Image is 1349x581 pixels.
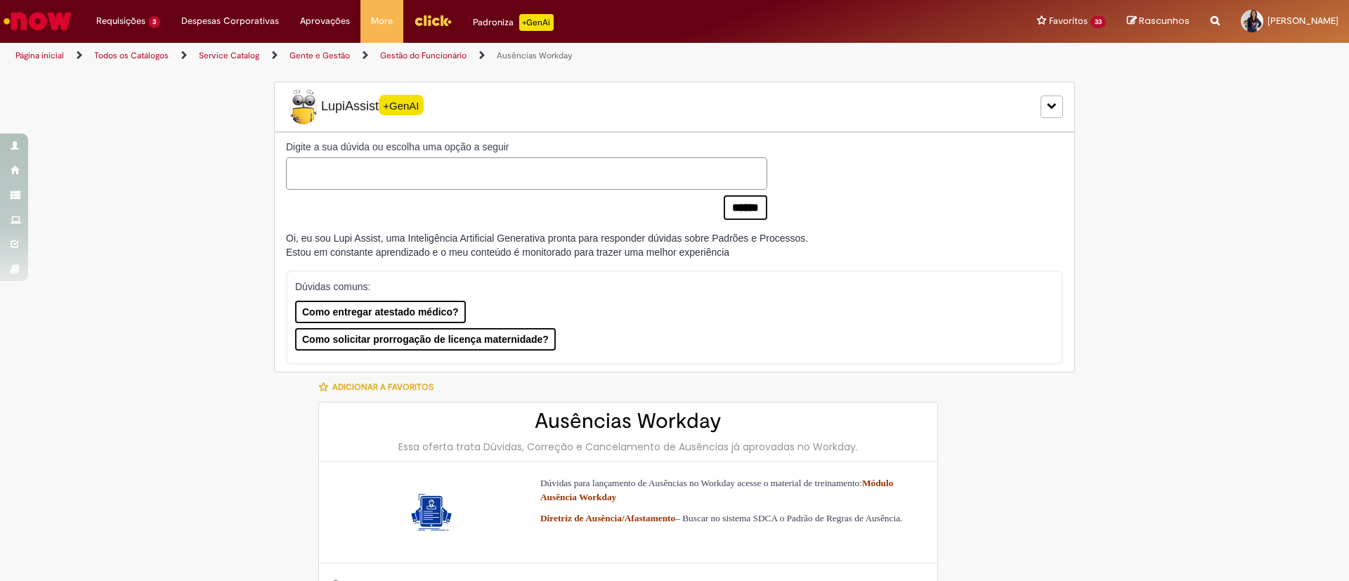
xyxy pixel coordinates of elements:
span: 3 [148,16,160,28]
p: Dúvidas comuns: [295,280,1035,294]
div: Essa oferta trata Dúvidas, Correção e Cancelamento de Ausências já aprovadas no Workday. [333,440,923,454]
span: LupiAssist [286,89,424,124]
img: Lupi [286,89,321,124]
div: Padroniza [473,14,554,31]
div: LupiLupiAssist+GenAI [274,81,1075,132]
span: Requisições [96,14,145,28]
a: Módulo Ausência Workday [540,478,893,502]
span: More [371,14,393,28]
span: – Buscar no sistema SDCA o Padrão de Regras de Ausência. [540,513,902,523]
span: Favoritos [1049,14,1088,28]
span: Despesas Corporativas [181,14,279,28]
a: Gente e Gestão [289,50,350,61]
a: Gestão do Funcionário [380,50,467,61]
h2: Ausências Workday [333,410,923,433]
ul: Trilhas de página [11,43,889,69]
span: Dúvidas para lançamento de Ausências no Workday acesse o material de treinamento: [540,478,893,502]
span: Aprovações [300,14,350,28]
a: Service Catalog [199,50,259,61]
span: +GenAI [379,95,424,115]
a: Diretriz de Ausência/Afastamento [540,513,675,523]
img: ServiceNow [1,7,74,35]
span: Rascunhos [1139,14,1190,27]
a: Ausências Workday [497,50,573,61]
a: Rascunhos [1127,15,1190,28]
a: Todos os Catálogos [94,50,169,61]
button: Adicionar a Favoritos [318,372,441,402]
img: click_logo_yellow_360x200.png [414,10,452,31]
img: Ausências Workday [409,490,454,535]
button: Como solicitar prorrogação de licença maternidade? [295,328,556,351]
p: +GenAi [519,14,554,31]
button: Como entregar atestado médico? [295,301,466,323]
span: [PERSON_NAME] [1267,15,1338,27]
a: Página inicial [15,50,64,61]
span: 33 [1090,16,1106,28]
span: Adicionar a Favoritos [332,381,434,393]
label: Digite a sua dúvida ou escolha uma opção a seguir [286,140,767,154]
div: Oi, eu sou Lupi Assist, uma Inteligência Artificial Generativa pronta para responder dúvidas sobr... [286,231,808,259]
